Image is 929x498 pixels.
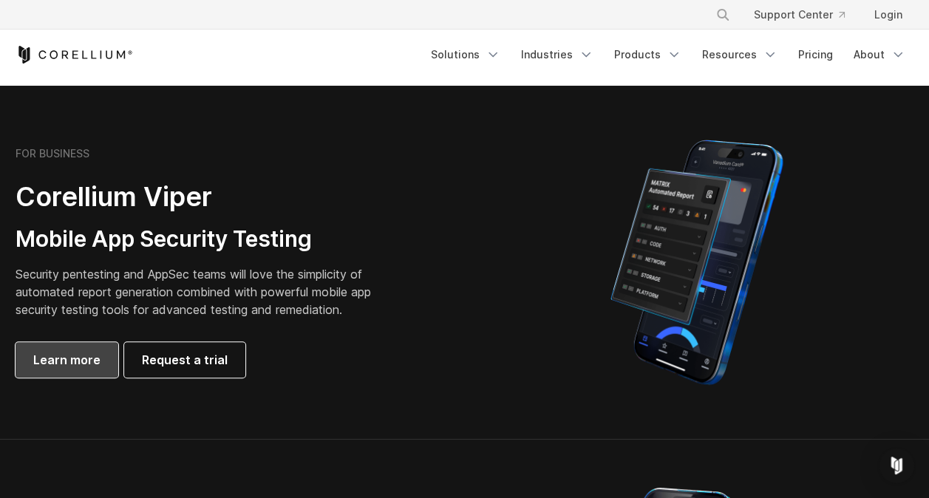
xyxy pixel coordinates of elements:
[16,342,118,378] a: Learn more
[124,342,245,378] a: Request a trial
[16,147,89,160] h6: FOR BUSINESS
[142,351,228,369] span: Request a trial
[709,1,736,28] button: Search
[789,41,842,68] a: Pricing
[422,41,914,68] div: Navigation Menu
[845,41,914,68] a: About
[512,41,602,68] a: Industries
[422,41,509,68] a: Solutions
[16,46,133,64] a: Corellium Home
[16,180,394,214] h2: Corellium Viper
[698,1,914,28] div: Navigation Menu
[16,265,394,318] p: Security pentesting and AppSec teams will love the simplicity of automated report generation comb...
[605,41,690,68] a: Products
[16,225,394,253] h3: Mobile App Security Testing
[693,41,786,68] a: Resources
[33,351,101,369] span: Learn more
[879,448,914,483] div: Open Intercom Messenger
[862,1,914,28] a: Login
[585,133,808,392] img: Corellium MATRIX automated report on iPhone showing app vulnerability test results across securit...
[742,1,857,28] a: Support Center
